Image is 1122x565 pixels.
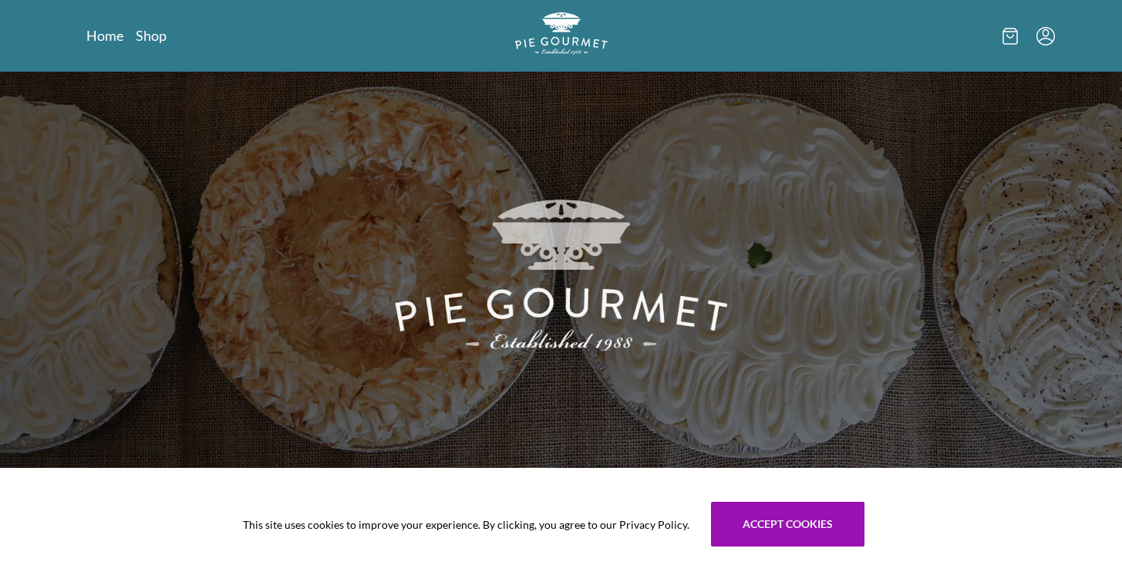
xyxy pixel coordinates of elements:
[1036,27,1055,45] button: Menu
[515,12,608,55] img: logo
[515,12,608,59] a: Logo
[711,502,864,547] button: Accept cookies
[86,26,123,45] a: Home
[243,516,689,533] span: This site uses cookies to improve your experience. By clicking, you agree to our Privacy Policy.
[136,26,167,45] a: Shop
